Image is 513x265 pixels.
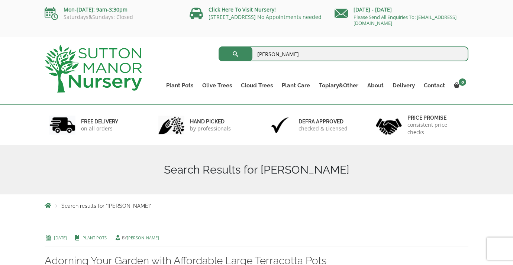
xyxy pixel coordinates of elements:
[190,118,231,125] h6: hand picked
[354,14,456,26] a: Please Send All Enquiries To: [EMAIL_ADDRESS][DOMAIN_NAME]
[114,235,159,240] span: by
[335,5,468,14] p: [DATE] - [DATE]
[198,80,236,91] a: Olive Trees
[45,203,468,209] nav: Breadcrumbs
[459,78,466,86] span: 0
[277,80,314,91] a: Plant Care
[49,116,75,135] img: 1.jpg
[158,116,184,135] img: 2.jpg
[45,5,178,14] p: Mon-[DATE]: 9am-3:30pm
[127,235,159,240] a: [PERSON_NAME]
[209,13,322,20] a: [STREET_ADDRESS] No Appointments needed
[162,80,198,91] a: Plant Pots
[45,45,142,93] img: logo
[388,80,419,91] a: Delivery
[376,114,402,136] img: 4.jpg
[190,125,231,132] p: by professionals
[81,118,118,125] h6: FREE DELIVERY
[407,114,464,121] h6: Price promise
[45,14,178,20] p: Saturdays&Sundays: Closed
[83,235,107,240] a: Plant Pots
[267,116,293,135] img: 3.jpg
[45,163,468,177] h1: Search Results for [PERSON_NAME]
[299,125,348,132] p: checked & Licensed
[449,80,468,91] a: 0
[407,121,464,136] p: consistent price checks
[419,80,449,91] a: Contact
[314,80,363,91] a: Topiary&Other
[299,118,348,125] h6: Defra approved
[61,203,151,209] span: Search results for “[PERSON_NAME]”
[219,46,469,61] input: Search...
[209,6,276,13] a: Click Here To Visit Nursery!
[236,80,277,91] a: Cloud Trees
[54,235,67,240] a: [DATE]
[81,125,118,132] p: on all orders
[363,80,388,91] a: About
